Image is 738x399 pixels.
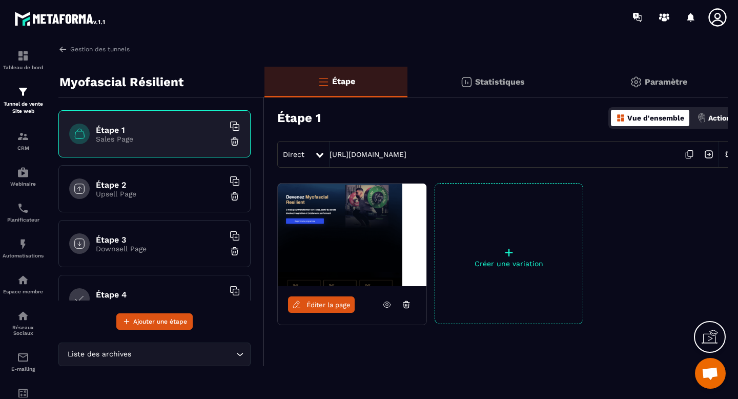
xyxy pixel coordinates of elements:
[627,114,684,122] p: Vue d'ensemble
[230,246,240,256] img: trash
[616,113,625,123] img: dashboard-orange.40269519.svg
[330,150,406,158] a: [URL][DOMAIN_NAME]
[283,150,304,158] span: Direct
[3,158,44,194] a: automationsautomationsWebinaire
[96,245,224,253] p: Downsell Page
[58,343,251,366] div: Search for option
[3,145,44,151] p: CRM
[460,76,473,88] img: stats.20deebd0.svg
[58,45,68,54] img: arrow
[17,202,29,214] img: scheduler
[3,123,44,158] a: formationformationCRM
[17,310,29,322] img: social-network
[14,9,107,28] img: logo
[317,75,330,88] img: bars-o.4a397970.svg
[277,111,321,125] h3: Étape 1
[645,77,687,87] p: Paramètre
[3,289,44,294] p: Espace membre
[17,351,29,364] img: email
[96,180,224,190] h6: Étape 2
[96,190,224,198] p: Upsell Page
[3,344,44,380] a: emailemailE-mailing
[17,50,29,62] img: formation
[697,113,706,123] img: actions.d6e523a2.png
[3,217,44,223] p: Planificateur
[3,42,44,78] a: formationformationTableau de bord
[17,238,29,250] img: automations
[708,114,734,122] p: Actions
[3,78,44,123] a: formationformationTunnel de vente Site web
[306,301,351,309] span: Éditer la page
[3,266,44,302] a: automationsautomationsEspace membre
[3,65,44,70] p: Tableau de bord
[695,358,726,389] div: Ouvrir le chat
[133,349,234,360] input: Search for option
[288,296,355,313] a: Éditer la page
[17,274,29,286] img: automations
[3,325,44,336] p: Réseaux Sociaux
[3,302,44,344] a: social-networksocial-networkRéseaux Sociaux
[435,245,583,260] p: +
[133,316,187,327] span: Ajouter une étape
[3,194,44,230] a: schedulerschedulerPlanificateur
[230,136,240,147] img: trash
[230,191,240,202] img: trash
[17,86,29,98] img: formation
[65,349,133,360] span: Liste des archives
[3,181,44,187] p: Webinaire
[96,300,224,308] p: Purchase Thank You
[3,230,44,266] a: automationsautomationsAutomatisations
[116,313,193,330] button: Ajouter une étape
[17,130,29,143] img: formation
[96,290,224,300] h6: Étape 4
[96,235,224,245] h6: Étape 3
[278,184,426,286] img: image
[96,135,224,143] p: Sales Page
[435,260,583,268] p: Créer une variation
[96,125,224,135] h6: Étape 1
[475,77,525,87] p: Statistiques
[3,253,44,258] p: Automatisations
[59,72,183,92] p: Myofascial Résilient
[699,145,719,164] img: arrow-next.bcc2205e.svg
[332,76,355,86] p: Étape
[17,166,29,178] img: automations
[630,76,642,88] img: setting-gr.5f69749f.svg
[58,45,130,54] a: Gestion des tunnels
[3,101,44,115] p: Tunnel de vente Site web
[3,366,44,372] p: E-mailing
